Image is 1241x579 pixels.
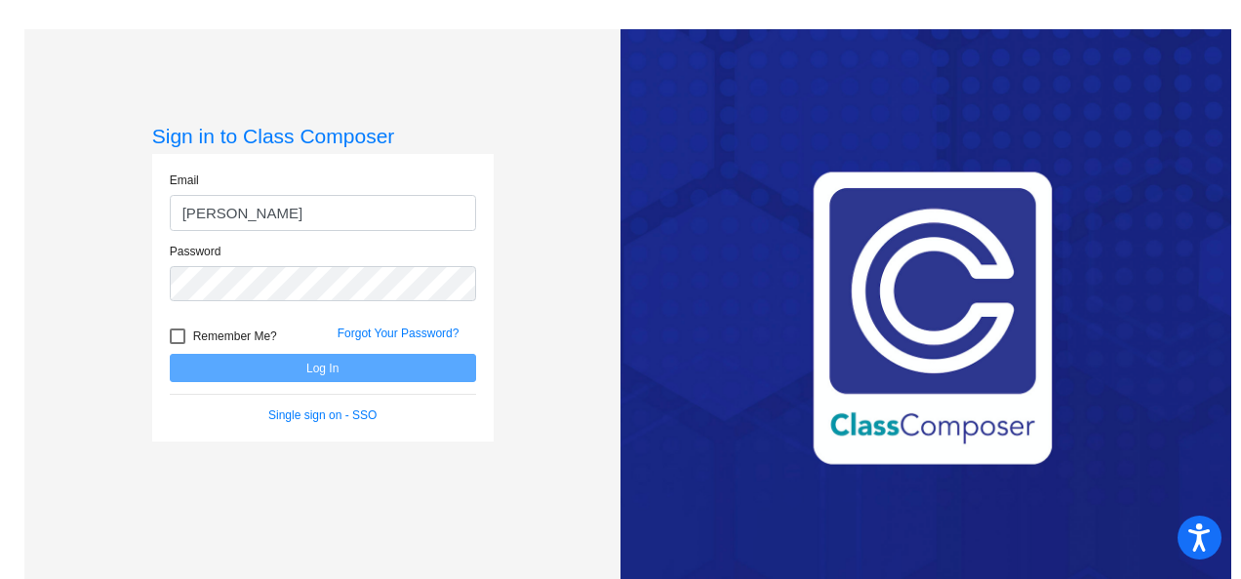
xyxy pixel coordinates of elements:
a: Forgot Your Password? [338,327,460,340]
a: Single sign on - SSO [268,408,377,422]
label: Email [170,172,199,189]
h3: Sign in to Class Composer [152,124,494,148]
button: Log In [170,354,476,382]
label: Password [170,243,221,260]
span: Remember Me? [193,325,277,348]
